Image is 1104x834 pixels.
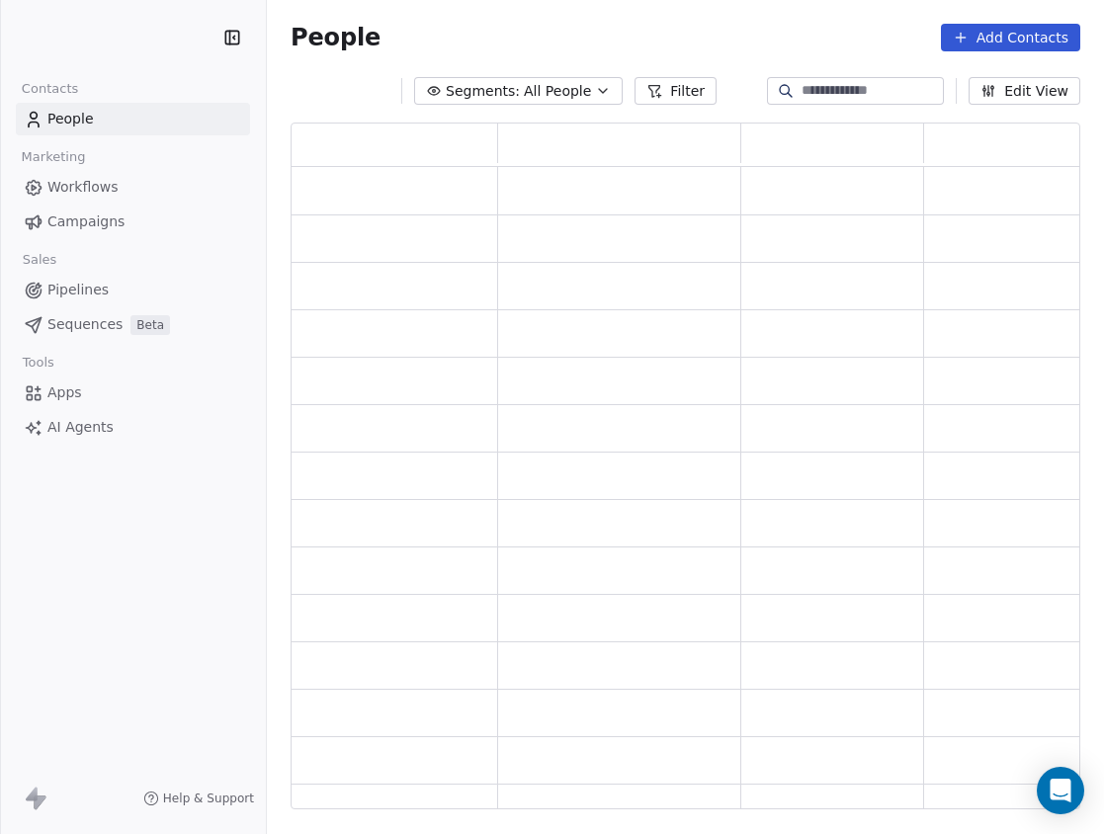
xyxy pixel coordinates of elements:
span: Help & Support [163,791,254,806]
a: SequencesBeta [16,308,250,341]
a: Help & Support [143,791,254,806]
span: Beta [130,315,170,335]
a: Pipelines [16,274,250,306]
button: Filter [635,77,717,105]
span: Pipelines [47,280,109,300]
span: Sequences [47,314,123,335]
span: Sales [14,245,65,275]
div: Open Intercom Messenger [1037,767,1084,814]
span: People [47,109,94,129]
button: Add Contacts [941,24,1080,51]
a: Apps [16,376,250,409]
span: Tools [14,348,62,377]
span: AI Agents [47,417,114,438]
span: Workflows [47,177,119,198]
span: Apps [47,382,82,403]
button: Edit View [969,77,1080,105]
a: Workflows [16,171,250,204]
span: People [291,23,381,52]
span: Marketing [13,142,94,172]
a: AI Agents [16,411,250,444]
span: All People [524,81,591,102]
span: Segments: [446,81,520,102]
a: People [16,103,250,135]
span: Campaigns [47,211,125,232]
span: Contacts [13,74,87,104]
a: Campaigns [16,206,250,238]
